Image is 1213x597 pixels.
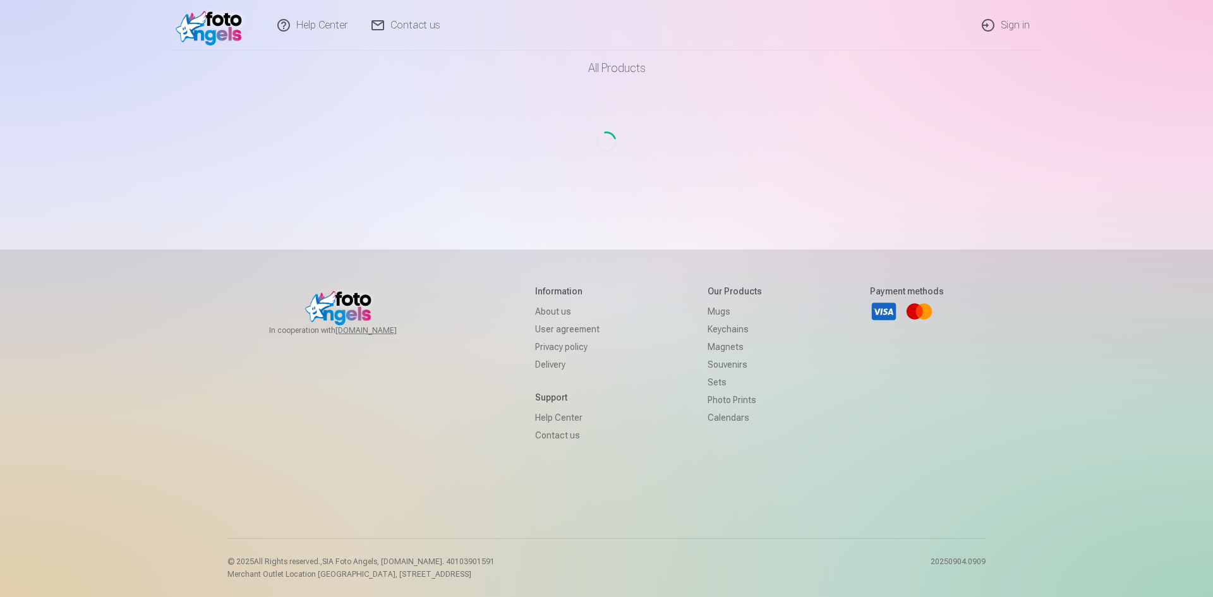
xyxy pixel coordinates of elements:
a: Sets [708,373,762,391]
a: Mugs [708,303,762,320]
img: /v1 [176,5,248,45]
a: Visa [870,298,898,325]
a: User agreement [535,320,600,338]
p: © 2025 All Rights reserved. , [227,557,495,567]
h5: Our products [708,285,762,298]
a: Help Center [535,409,600,426]
p: Merchant Outlet Location [GEOGRAPHIC_DATA], [STREET_ADDRESS] [227,569,495,579]
span: SIA Foto Angels, [DOMAIN_NAME]. 40103901591 [322,557,495,566]
a: Contact us [535,426,600,444]
p: 20250904.0909 [931,557,986,579]
a: Magnets [708,338,762,356]
h5: Support [535,391,600,404]
span: In cooperation with [269,325,427,335]
a: Souvenirs [708,356,762,373]
a: [DOMAIN_NAME] [335,325,427,335]
a: Photo prints [708,391,762,409]
a: Keychains [708,320,762,338]
a: All products [553,51,661,86]
h5: Payment methods [870,285,944,298]
a: About us [535,303,600,320]
h5: Information [535,285,600,298]
a: Mastercard [905,298,933,325]
a: Calendars [708,409,762,426]
a: Delivery [535,356,600,373]
a: Privacy policy [535,338,600,356]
